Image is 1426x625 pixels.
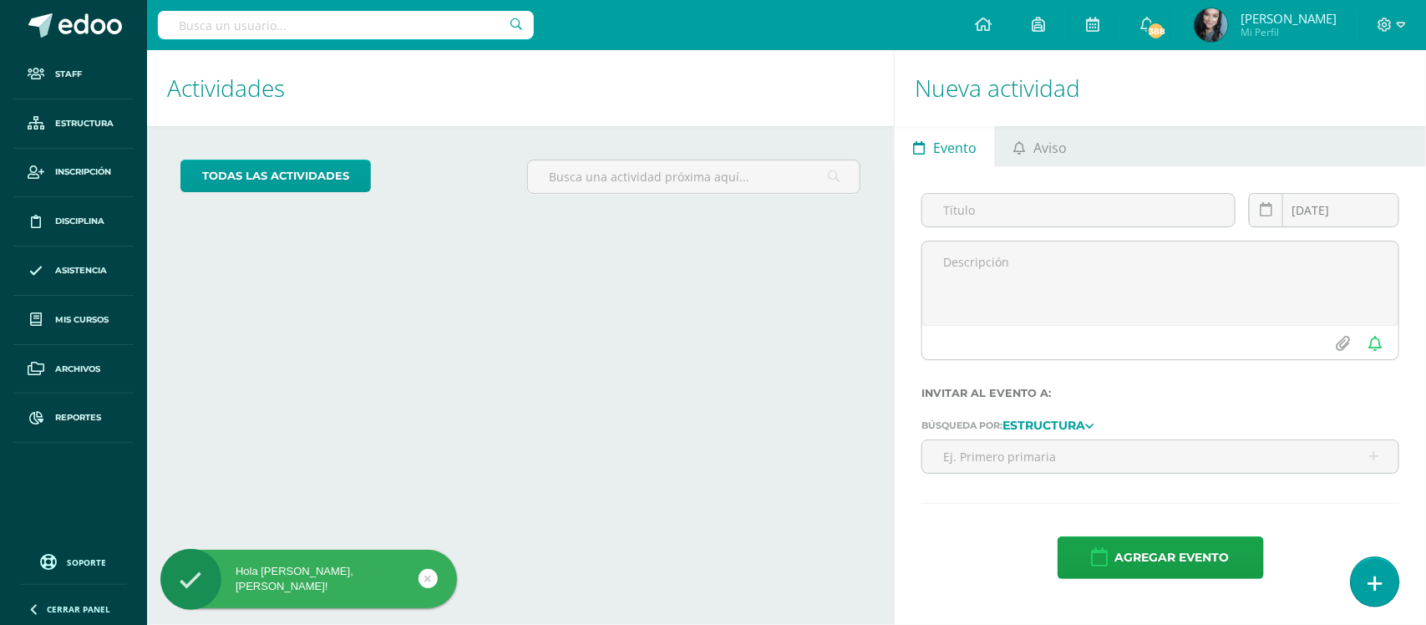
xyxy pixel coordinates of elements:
[1147,22,1165,40] span: 388
[20,550,127,572] a: Soporte
[921,387,1399,399] label: Invitar al evento a:
[1195,8,1228,42] img: 775886bf149f59632f5d85e739ecf2a2.png
[922,440,1398,473] input: Ej. Primero primaria
[55,215,104,228] span: Disciplina
[1002,419,1085,434] strong: Estructura
[13,149,134,198] a: Inscripción
[915,50,1406,126] h1: Nueva actividad
[921,420,1002,432] span: Búsqueda por:
[1250,194,1398,226] input: Fecha de entrega
[55,165,111,179] span: Inscripción
[55,411,101,424] span: Reportes
[933,128,977,168] span: Evento
[47,603,110,615] span: Cerrar panel
[895,126,994,166] a: Evento
[528,160,860,193] input: Busca una actividad próxima aquí...
[13,197,134,246] a: Disciplina
[160,564,457,594] div: Hola [PERSON_NAME], [PERSON_NAME]!
[13,99,134,149] a: Estructura
[55,313,109,327] span: Mis cursos
[922,194,1235,226] input: Título
[13,246,134,296] a: Asistencia
[167,50,874,126] h1: Actividades
[55,264,107,277] span: Asistencia
[55,68,82,81] span: Staff
[1115,537,1230,578] span: Agregar evento
[1058,536,1264,579] button: Agregar evento
[55,117,114,130] span: Estructura
[13,296,134,345] a: Mis cursos
[1033,128,1067,168] span: Aviso
[996,126,1085,166] a: Aviso
[1241,10,1337,27] span: [PERSON_NAME]
[13,345,134,394] a: Archivos
[1002,419,1094,431] a: Estructura
[180,160,371,192] a: todas las Actividades
[13,394,134,443] a: Reportes
[13,50,134,99] a: Staff
[1241,25,1337,39] span: Mi Perfil
[68,556,107,568] span: Soporte
[55,363,100,376] span: Archivos
[158,11,534,39] input: Busca un usuario...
